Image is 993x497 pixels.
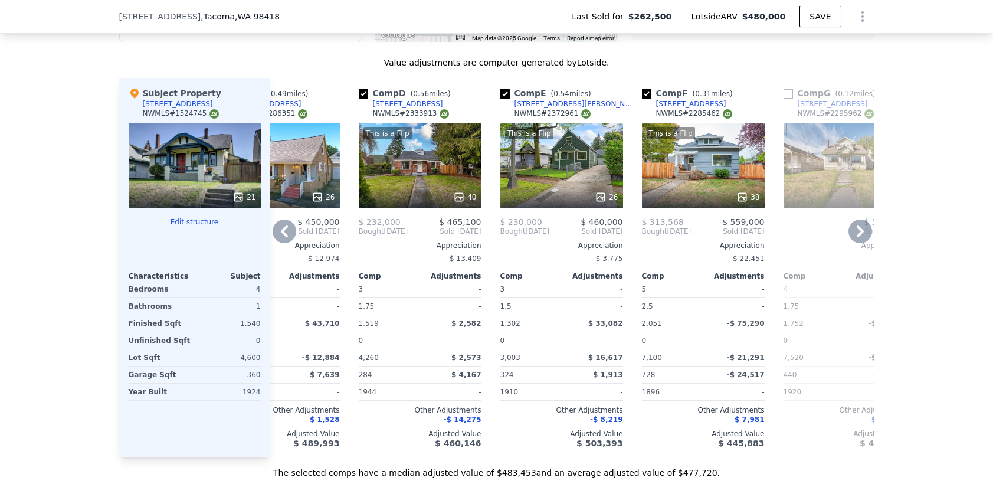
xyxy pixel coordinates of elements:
span: $ 559,000 [722,217,764,227]
div: Comp G [784,87,880,99]
span: $262,500 [628,11,672,22]
div: 1.75 [359,298,418,315]
div: NWMLS # 2295962 [798,109,874,119]
div: - [847,384,906,400]
span: 0 [784,336,788,345]
div: 26 [312,191,335,203]
a: [STREET_ADDRESS] [359,99,443,109]
img: NWMLS Logo [440,109,449,119]
div: Bedrooms [129,281,192,297]
span: $ 12,974 [308,254,339,263]
div: 40 [453,191,476,203]
span: -$ 29,057 [869,319,906,328]
span: 3,003 [500,354,520,362]
div: - [706,384,765,400]
div: Comp E [500,87,596,99]
span: Sold [DATE] [266,227,339,236]
div: Adjustments [562,272,623,281]
span: -$ 75,290 [727,319,765,328]
div: [STREET_ADDRESS] [143,99,213,109]
div: 1924 [197,384,261,400]
div: Value adjustments are computer generated by Lotside . [119,57,874,68]
span: 440 [784,371,797,379]
div: Adjusted Value [500,429,623,439]
div: - [706,298,765,315]
div: Unfinished Sqft [129,332,192,349]
div: Comp D [359,87,455,99]
span: $ 313,568 [642,217,684,227]
span: $ 16,617 [588,354,623,362]
div: - [281,332,340,349]
span: $ 465,100 [439,217,481,227]
div: 360 [197,367,261,383]
div: [STREET_ADDRESS] [373,99,443,109]
span: 1,519 [359,319,379,328]
div: Comp [784,272,845,281]
div: Adjustments [420,272,481,281]
div: 4,600 [197,349,261,366]
span: 0.12 [838,90,854,98]
div: 1944 [359,384,418,400]
div: - [422,281,481,297]
span: Sold [DATE] [408,227,481,236]
span: $ 445,883 [718,439,764,448]
div: [STREET_ADDRESS] [656,99,726,109]
div: This is a Flip [647,127,695,139]
div: NWMLS # 1524745 [143,109,219,119]
div: - [422,298,481,315]
div: - [847,281,906,297]
div: Subject [195,272,261,281]
div: 1 [197,298,261,315]
span: $ 472,993 [860,439,906,448]
span: 1,752 [784,319,804,328]
span: 3 [359,285,363,293]
img: NWMLS Logo [864,109,874,119]
div: 2.5 [642,298,701,315]
span: ( miles) [546,90,596,98]
button: Show Options [851,5,874,28]
div: The selected comps have a median adjusted value of $483,453 and an average adjusted value of $477... [119,457,874,479]
div: Lot Sqft [129,349,192,366]
div: Comp F [642,87,738,99]
span: $ 232,000 [359,217,401,227]
span: Bought [359,227,384,236]
span: -$ 4,958 [873,371,906,379]
span: $ 43,710 [305,319,340,328]
a: [STREET_ADDRESS][PERSON_NAME] [500,99,637,109]
span: $ 450,000 [297,217,339,227]
div: [DATE] [642,227,692,236]
div: NWMLS # 2333913 [373,109,449,119]
div: Adjustments [845,272,906,281]
a: [STREET_ADDRESS] [642,99,726,109]
div: Finished Sqft [129,315,192,332]
span: 7,520 [784,354,804,362]
div: - [564,332,623,349]
span: ( miles) [263,90,313,98]
div: Adjusted Value [217,429,340,439]
div: Other Adjustments [784,406,906,415]
span: 0.49 [271,90,287,98]
div: [DATE] [500,227,550,236]
div: NWMLS # 2285462 [656,109,732,119]
span: $ 503,393 [576,439,622,448]
a: Report a map error [567,35,614,41]
span: $ 1,913 [593,371,622,379]
span: -$ 14,275 [444,416,481,424]
div: Other Adjustments [500,406,623,415]
span: $ 1,528 [310,416,339,424]
div: Other Adjustments [642,406,765,415]
span: $ 460,000 [581,217,622,227]
div: Other Adjustments [359,406,481,415]
div: - [847,298,906,315]
div: - [564,281,623,297]
div: Subject Property [129,87,221,99]
img: Google [378,27,417,42]
span: -$ 24,517 [727,371,765,379]
div: Appreciation [784,241,906,250]
span: $ 33,082 [588,319,623,328]
a: Terms (opens in new tab) [543,35,560,41]
div: Appreciation [217,241,340,250]
div: Appreciation [500,241,623,250]
span: 7,100 [642,354,662,362]
div: - [564,384,623,400]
